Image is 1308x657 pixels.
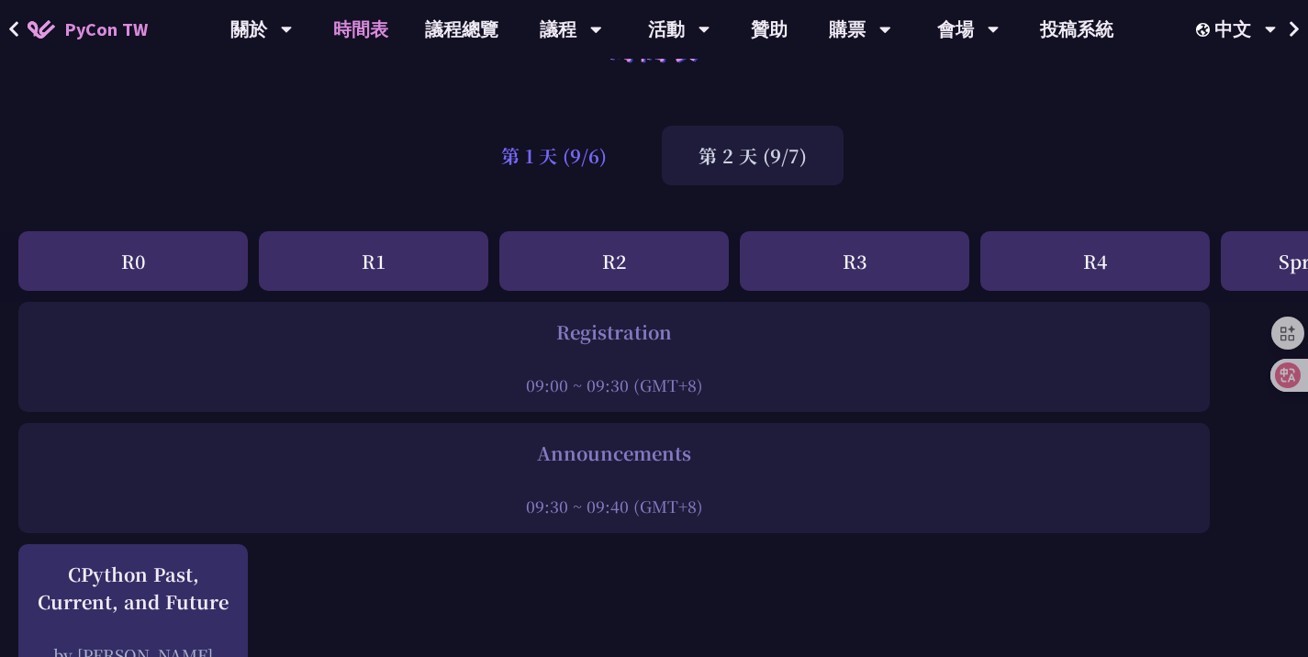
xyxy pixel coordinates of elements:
div: 09:30 ~ 09:40 (GMT+8) [28,495,1201,518]
div: Announcements [28,440,1201,467]
div: R2 [499,231,729,291]
img: Locale Icon [1196,23,1214,37]
div: 第 2 天 (9/7) [662,126,844,185]
div: R3 [740,231,969,291]
a: PyCon TW [9,6,166,52]
div: R4 [980,231,1210,291]
div: 09:00 ~ 09:30 (GMT+8) [28,373,1201,396]
img: Home icon of PyCon TW 2025 [28,20,55,39]
div: R1 [259,231,488,291]
div: R0 [18,231,248,291]
div: Registration [28,318,1201,346]
div: CPython Past, Current, and Future [28,561,239,616]
div: 第 1 天 (9/6) [464,126,643,185]
span: PyCon TW [64,16,148,43]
